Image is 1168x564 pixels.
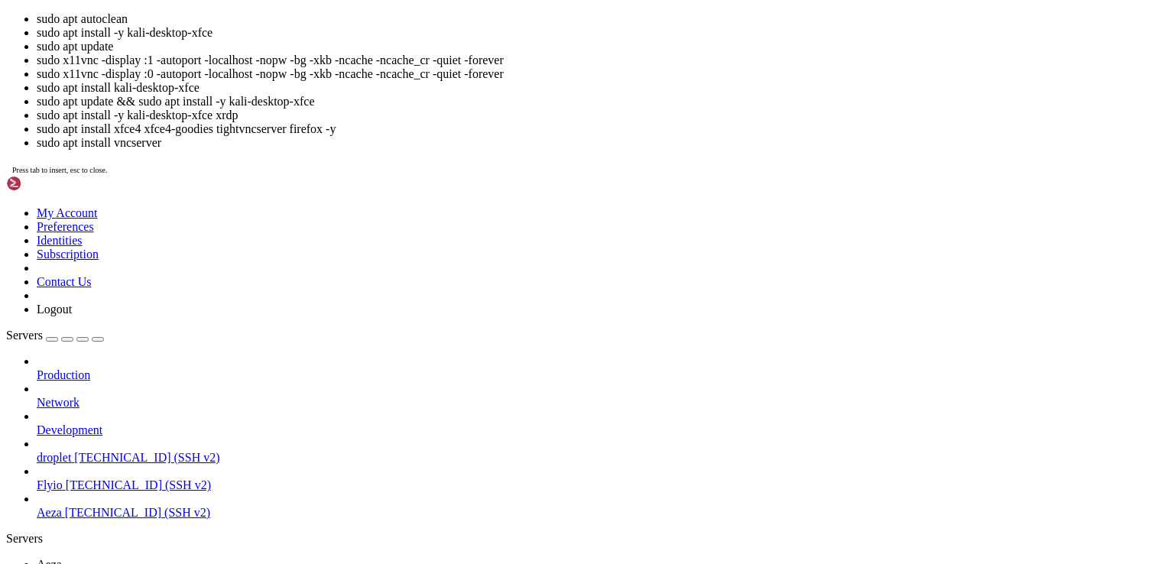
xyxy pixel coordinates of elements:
[6,123,968,136] x-row: Reading state information... Done
[37,206,98,219] a: My Account
[6,318,968,331] x-row: Removing fuse (2.9.9-6+b1) ...
[6,58,968,71] x-row: Building dependency tree... Done
[6,176,94,191] img: Shellngn
[6,136,968,149] x-row: The following packages will be REMOVED:
[37,437,1162,465] li: droplet [TECHNICAL_ID] (SSH v2)
[6,422,968,435] x-row: Error: GDBus.Error:org.freedesktop.DBus.Error.Spawn.ExecFailed: Failed to execute program org.fre...
[6,435,968,448] x-row: root@d3f59fd351e3:~/Downloads# sudo
[6,227,968,240] x-row: Get:1 [URL][DOMAIN_NAME] bookworm/main amd64 fuse3 amd64 3.14.0-4 [35.9 kB]
[37,122,1162,136] li: sudo apt install xfce4 xfce4-goodies tightvncserver firefox -y
[37,220,94,233] a: Preferences
[6,344,968,357] x-row: (Reading database ... 49899 files and directories currently installed.)
[37,355,1162,382] li: Production
[6,279,968,292] x-row: e 78, <> line 1.)
[6,201,968,214] x-row: Need to get 35.9 kB of archives.
[6,383,968,396] x-row: Setting up fuse3 (3.14.0-4) ...
[6,329,104,342] a: Servers
[37,40,1162,53] li: sudo apt update
[6,253,968,266] x-row: debconf: unable to initialize frontend: Dialog
[37,81,1162,95] li: sudo apt install kali-desktop-xfce
[232,435,238,448] div: (35, 33)
[6,240,968,253] x-row: Fetched 35.9 kB in 0s (604 kB/s)
[37,506,1162,520] a: Aeza [TECHNICAL_ID] (SSH v2)
[6,329,43,342] span: Servers
[6,331,968,344] x-row: Selecting previously unselected package fuse3.
[37,478,1162,492] a: Flyio [TECHNICAL_ID] (SSH v2)
[6,396,968,409] x-row: Installing new version of config file /etc/fuse.conf ...
[37,275,92,288] a: Contact Us
[37,410,1162,437] li: Development
[37,53,1162,67] li: sudo x11vnc -display :1 -autoport -localhost -nopw -bg -xkb -ncache -ncache_cr -quiet -forever
[6,532,1162,546] div: Servers
[6,97,968,110] x-row: Reading package lists... Done
[37,506,62,519] span: Aeza
[37,451,1162,465] a: droplet [TECHNICAL_ID] (SSH v2)
[37,248,99,261] a: Subscription
[37,67,1162,81] li: sudo x11vnc -display :0 -autoport -localhost -nopw -bg -xkb -ncache -ncache_cr -quiet -forever
[37,396,79,409] span: Network
[6,266,968,279] x-row: debconf: (No usable dialog-like program is installed, so the dialog based frontend cannot be used...
[6,149,968,162] x-row: fuse
[37,136,1162,150] li: sudo apt install vncserver
[6,357,968,370] x-row: Preparing to unpack .../fuse3_3.14.0-4_amd64.deb ...
[6,214,968,227] x-row: After this operation, 30.7 kB disk space will be freed.
[37,396,1162,410] a: Network
[37,492,1162,520] li: Aeza [TECHNICAL_ID] (SSH v2)
[37,109,1162,122] li: sudo apt install -y kali-desktop-xfce xrdp
[37,368,1162,382] a: Production
[12,166,107,174] span: Press tab to insert, esc to close.
[37,423,102,436] span: Development
[37,382,1162,410] li: Network
[37,451,71,464] span: droplet
[66,478,211,491] span: [TECHNICAL_ID] (SSH v2)
[6,32,968,45] x-row: Error: GDBus.Error:org.freedesktop.DBus.Error.Spawn.ExecFailed: Failed to execute program org.fre...
[6,292,968,305] x-row: debconf: falling back to frontend: Readline
[37,26,1162,40] li: sudo apt install -y kali-desktop-xfce
[6,110,968,123] x-row: Building dependency tree... Done
[6,19,968,32] x-row: Hit:7 [URL][DOMAIN_NAME] nodistro InRelease
[37,478,63,491] span: Flyio
[74,451,219,464] span: [TECHNICAL_ID] (SSH v2)
[6,409,968,422] x-row: Processing triggers for man-db (2.11.2-2) ...
[6,370,968,383] x-row: Unpacking fuse3 (3.14.0-4) ...
[6,45,968,58] x-row: Reading package lists... Done
[37,12,1162,26] li: sudo apt autoclean
[37,234,83,247] a: Identities
[6,175,968,188] x-row: fuse3
[37,95,1162,109] li: sudo apt update && sudo apt install -y kali-desktop-xfce
[37,465,1162,492] li: Flyio [TECHNICAL_ID] (SSH v2)
[6,162,968,175] x-row: The following NEW packages will be installed:
[6,84,968,97] x-row: All packages are up to date.
[37,368,90,381] span: Production
[65,506,210,519] span: [TECHNICAL_ID] (SSH v2)
[6,305,968,318] x-row: (Reading database ... 49911 files and directories currently installed.)
[6,188,968,201] x-row: 0 upgraded, 1 newly installed, 1 to remove and 0 not upgraded.
[37,423,1162,437] a: Development
[37,303,72,316] a: Logout
[6,71,968,84] x-row: Reading state information... Done
[6,6,968,19] x-row: Hit:6 [URL][DOMAIN_NAME] bookworm InRelease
